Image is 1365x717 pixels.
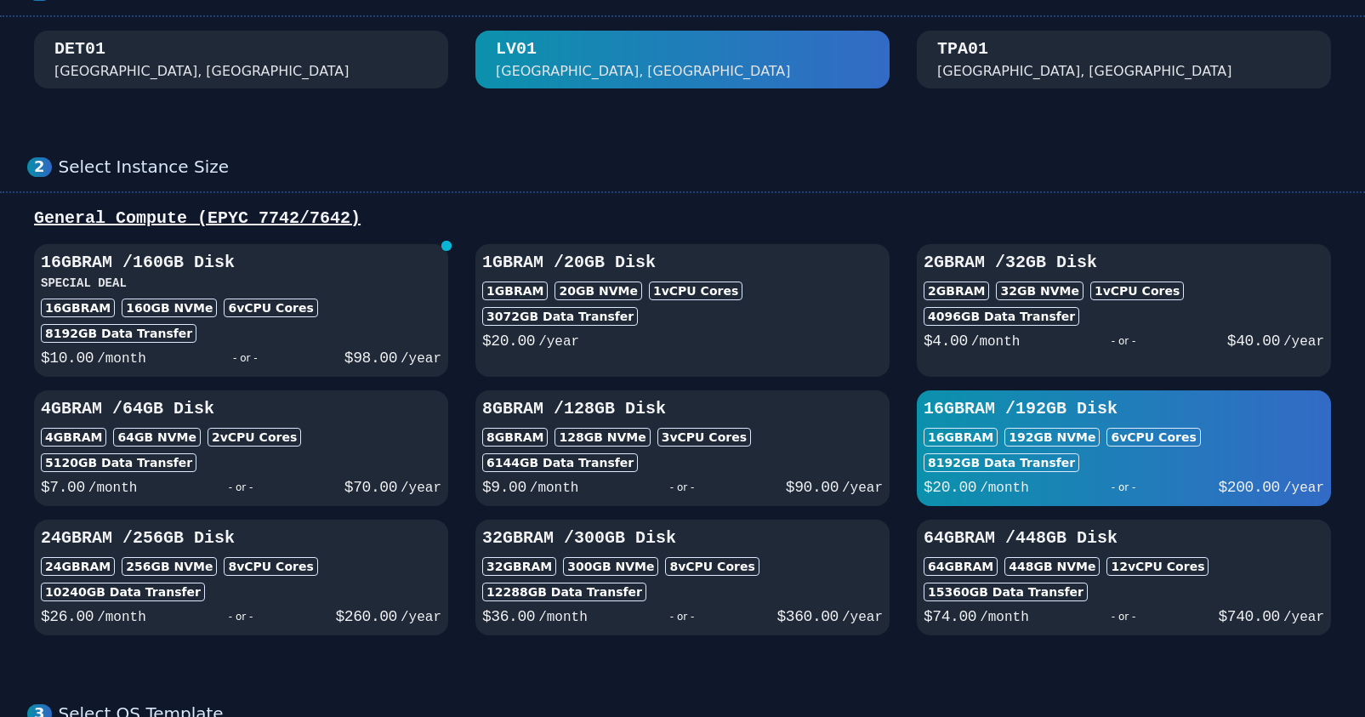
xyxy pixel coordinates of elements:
[54,61,350,82] div: [GEOGRAPHIC_DATA], [GEOGRAPHIC_DATA]
[41,251,441,275] h3: 16GB RAM / 160 GB Disk
[937,61,1232,82] div: [GEOGRAPHIC_DATA], [GEOGRAPHIC_DATA]
[777,608,839,625] span: $ 360.00
[41,453,196,472] div: 5120 GB Data Transfer
[41,350,94,367] span: $ 10.00
[578,475,785,499] div: - or -
[482,608,535,625] span: $ 36.00
[924,479,976,496] span: $ 20.00
[786,479,839,496] span: $ 90.00
[917,244,1331,377] button: 2GBRAM /32GB Disk2GBRAM32GB NVMe1vCPU Cores4096GB Data Transfer$4.00/month- or -$40.00/year
[54,37,105,61] div: DET01
[530,481,579,496] span: /month
[1004,557,1100,576] div: 448 GB NVMe
[97,351,146,367] span: /month
[996,282,1083,300] div: 32 GB NVMe
[344,350,397,367] span: $ 98.00
[937,37,988,61] div: TPA01
[1106,557,1209,576] div: 12 vCPU Cores
[665,557,759,576] div: 8 vCPU Cores
[41,397,441,421] h3: 4GB RAM / 64 GB Disk
[41,526,441,550] h3: 24GB RAM / 256 GB Disk
[980,481,1029,496] span: /month
[475,244,890,377] button: 1GBRAM /20GB Disk1GBRAM20GB NVMe1vCPU Cores3072GB Data Transfer$20.00/year
[97,610,146,625] span: /month
[1283,481,1324,496] span: /year
[555,428,650,447] div: 128 GB NVMe
[475,520,890,635] button: 32GBRAM /300GB Disk32GBRAM300GB NVMe8vCPU Cores12288GB Data Transfer$36.00/month- or -$360.00/year
[122,557,217,576] div: 256 GB NVMe
[475,390,890,506] button: 8GBRAM /128GB Disk8GBRAM128GB NVMe3vCPU Cores6144GB Data Transfer$9.00/month- or -$90.00/year
[496,37,537,61] div: LV01
[482,307,638,326] div: 3072 GB Data Transfer
[41,428,106,447] div: 4GB RAM
[1283,334,1324,350] span: /year
[401,610,441,625] span: /year
[971,334,1021,350] span: /month
[88,481,138,496] span: /month
[1219,479,1280,496] span: $ 200.00
[1020,329,1226,353] div: - or -
[1227,333,1280,350] span: $ 40.00
[917,520,1331,635] button: 64GBRAM /448GB Disk64GBRAM448GB NVMe12vCPU Cores15360GB Data Transfer$74.00/month- or -$740.00/year
[924,428,998,447] div: 16GB RAM
[924,333,968,350] span: $ 4.00
[224,299,317,317] div: 6 vCPU Cores
[924,583,1088,601] div: 15360 GB Data Transfer
[842,481,883,496] span: /year
[649,282,742,300] div: 1 vCPU Cores
[41,479,85,496] span: $ 7.00
[538,610,588,625] span: /month
[924,397,1324,421] h3: 16GB RAM / 192 GB Disk
[113,428,201,447] div: 64 GB NVMe
[34,390,448,506] button: 4GBRAM /64GB Disk4GBRAM64GB NVMe2vCPU Cores5120GB Data Transfer$7.00/month- or -$70.00/year
[27,157,52,177] div: 2
[588,605,777,629] div: - or -
[34,520,448,635] button: 24GBRAM /256GB Disk24GBRAM256GB NVMe8vCPU Cores10240GB Data Transfer$26.00/month- or -$260.00/year
[555,282,642,300] div: 20 GB NVMe
[1090,282,1184,300] div: 1 vCPU Cores
[538,334,579,350] span: /year
[924,526,1324,550] h3: 64GB RAM / 448 GB Disk
[41,299,115,317] div: 16GB RAM
[482,428,548,447] div: 8GB RAM
[137,475,344,499] div: - or -
[482,526,883,550] h3: 32GB RAM / 300 GB Disk
[842,610,883,625] span: /year
[41,557,115,576] div: 24GB RAM
[482,557,556,576] div: 32GB RAM
[482,333,535,350] span: $ 20.00
[1106,428,1200,447] div: 6 vCPU Cores
[482,453,638,472] div: 6144 GB Data Transfer
[924,608,976,625] span: $ 74.00
[146,605,336,629] div: - or -
[496,61,791,82] div: [GEOGRAPHIC_DATA], [GEOGRAPHIC_DATA]
[482,251,883,275] h3: 1GB RAM / 20 GB Disk
[482,583,646,601] div: 12288 GB Data Transfer
[41,608,94,625] span: $ 26.00
[1029,475,1219,499] div: - or -
[27,207,1338,230] div: General Compute (EPYC 7742/7642)
[1029,605,1219,629] div: - or -
[401,351,441,367] span: /year
[482,282,548,300] div: 1GB RAM
[924,307,1079,326] div: 4096 GB Data Transfer
[34,31,448,88] button: DET01 [GEOGRAPHIC_DATA], [GEOGRAPHIC_DATA]
[208,428,301,447] div: 2 vCPU Cores
[917,31,1331,88] button: TPA01 [GEOGRAPHIC_DATA], [GEOGRAPHIC_DATA]
[1219,608,1280,625] span: $ 740.00
[482,397,883,421] h3: 8GB RAM / 128 GB Disk
[122,299,217,317] div: 160 GB NVMe
[475,31,890,88] button: LV01 [GEOGRAPHIC_DATA], [GEOGRAPHIC_DATA]
[482,479,526,496] span: $ 9.00
[146,346,344,370] div: - or -
[401,481,441,496] span: /year
[924,251,1324,275] h3: 2GB RAM / 32 GB Disk
[1004,428,1100,447] div: 192 GB NVMe
[41,324,196,343] div: 8192 GB Data Transfer
[1283,610,1324,625] span: /year
[657,428,751,447] div: 3 vCPU Cores
[224,557,317,576] div: 8 vCPU Cores
[59,156,1338,178] div: Select Instance Size
[41,275,441,292] h3: SPECIAL DEAL
[924,557,998,576] div: 64GB RAM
